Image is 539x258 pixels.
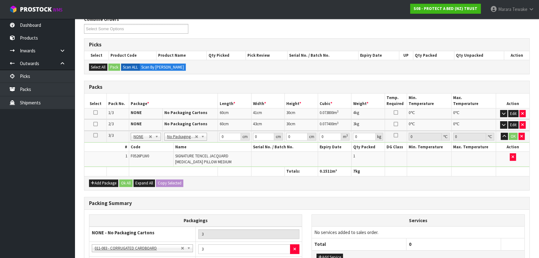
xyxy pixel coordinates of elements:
[288,51,359,60] th: Serial No. / Batch No.
[320,169,332,174] span: 0.1512
[318,108,351,119] td: m
[253,110,257,115] span: 41
[498,6,511,12] span: Marara
[125,153,127,159] span: 1
[353,153,355,159] span: 1
[341,133,349,141] div: m
[351,143,385,152] th: Qty Packed
[337,121,339,125] sup: 3
[139,64,186,71] label: Scan By [PERSON_NAME]
[453,121,455,127] span: 0
[84,51,109,60] th: Select
[84,143,129,152] th: #
[173,143,251,152] th: Name
[241,133,250,141] div: cm
[442,133,450,141] div: ℃
[107,93,129,108] th: Pack No.
[131,121,142,127] strong: NONE
[108,133,114,138] span: 3/3
[312,226,524,238] td: No services added to sales order.
[89,84,525,90] h3: Packs
[504,51,529,60] th: Action
[108,121,114,127] span: 2/3
[414,6,477,11] strong: S08 - PROTECT A BED (NZ) TRUST
[284,108,318,119] td: cm
[108,64,120,71] button: Pack
[9,5,17,13] img: cube-alt.png
[486,133,494,141] div: ℃
[119,179,133,187] button: Ok All
[156,179,183,187] button: Copy Selected
[453,110,455,115] span: 0
[164,121,207,127] strong: No Packaging Cartons
[95,245,181,252] span: 011-083 - CORRUGATED CARDBOARD
[207,51,246,60] th: Qty Picked
[89,64,107,71] button: Select All
[351,93,385,108] th: Weight
[218,119,251,130] td: cm
[353,169,355,174] span: 7
[409,121,410,127] span: 0
[92,230,154,236] strong: NONE - No Packaging Cartons
[318,119,351,130] td: m
[286,121,290,127] span: 30
[407,108,452,119] td: ℃
[84,16,119,22] label: Combine Orders
[253,121,257,127] span: 43
[353,121,355,127] span: 3
[376,133,383,141] div: kg
[84,93,107,108] th: Select
[286,110,290,115] span: 30
[131,110,142,115] strong: NONE
[284,167,318,176] th: Totals:
[351,108,385,119] td: kg
[307,133,316,141] div: cm
[284,119,318,130] td: cm
[131,153,149,159] span: F0526PLW0
[251,119,284,130] td: cm
[413,51,454,60] th: Qty Packed
[219,110,223,115] span: 60
[129,93,218,108] th: Package
[407,143,452,152] th: Min. Temperature
[452,93,496,108] th: Max. Temperature
[409,110,410,115] span: 0
[121,64,140,71] label: Scan ALL
[89,200,525,206] h3: Packing Summary
[407,119,452,130] td: ℃
[496,93,529,108] th: Action
[53,7,63,13] small: WMS
[89,179,118,187] button: Add Package
[251,93,284,108] th: Width
[496,143,529,152] th: Action
[219,121,223,127] span: 60
[108,110,114,115] span: 1/3
[89,214,302,227] th: Packagings
[129,143,173,152] th: Code
[218,93,251,108] th: Length
[337,109,339,113] sup: 3
[454,51,504,60] th: Qty Unpacked
[167,133,195,141] span: No Packaging Cartons
[508,110,518,117] button: Edit
[452,119,496,130] td: ℃
[135,180,153,186] span: Expand All
[385,93,407,108] th: Temp. Required
[351,119,385,130] td: kg
[284,93,318,108] th: Height
[318,143,351,152] th: Expiry Date
[320,121,334,127] span: 0.077400
[508,121,518,129] button: Edit
[109,51,156,60] th: Product Code
[312,215,524,227] th: Services
[274,133,283,141] div: cm
[312,238,406,250] th: Total
[509,133,518,140] button: OK
[351,167,385,176] th: kg
[134,179,155,187] button: Expand All
[157,51,207,60] th: Product Name
[320,110,334,115] span: 0.073800
[20,5,52,13] span: ProStock
[358,51,399,60] th: Expiry Date
[452,108,496,119] td: ℃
